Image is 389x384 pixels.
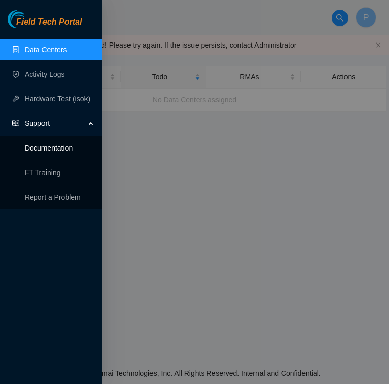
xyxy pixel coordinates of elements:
a: Activity Logs [25,70,65,78]
img: Akamai Technologies [8,10,52,28]
a: Akamai TechnologiesField Tech Portal [8,18,82,32]
a: Data Centers [25,46,67,54]
a: Hardware Test (isok) [25,95,90,103]
p: Report a Problem [25,187,94,207]
a: Documentation [25,144,73,152]
span: read [12,120,19,127]
span: Support [25,113,85,134]
span: Field Tech Portal [16,17,82,27]
a: FT Training [25,168,61,177]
